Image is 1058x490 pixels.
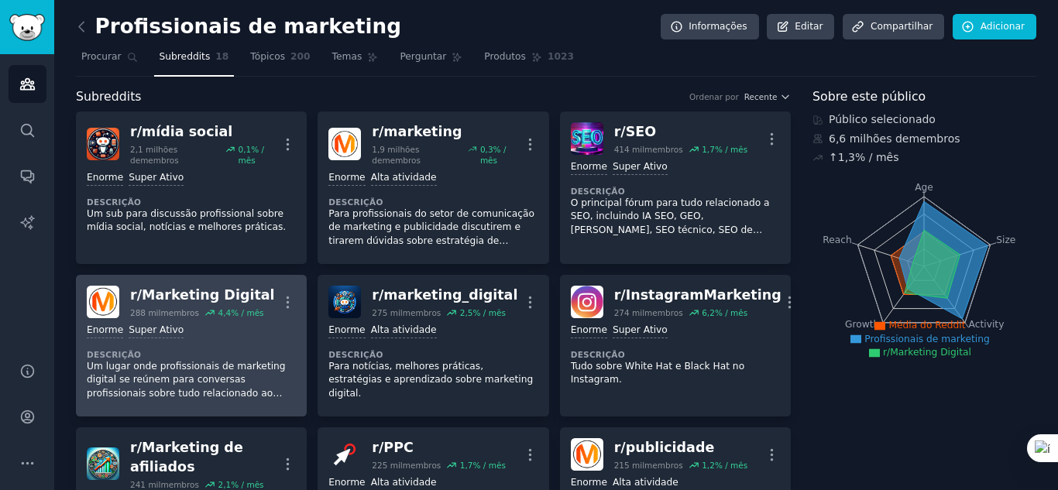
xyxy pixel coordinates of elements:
font: Subreddits [76,89,142,104]
font: r/ [614,287,626,303]
font: 4,4 [218,308,232,317]
font: marketing_digital [383,287,517,303]
font: 0,3 [480,145,493,154]
font: InstagramMarketing [626,287,781,303]
font: 1,7 [702,145,715,154]
font: 288 mil [130,308,160,317]
font: % / mês [231,480,263,489]
font: Público selecionado [829,113,936,125]
a: Subreddits18 [154,45,235,77]
font: publicidade [626,440,715,455]
font: Marketing Digital [142,287,275,303]
font: r/ [614,440,626,455]
font: 1,7 [460,461,473,470]
font: r/ [130,287,142,303]
img: PPC [328,438,361,471]
font: Para notícias, melhores práticas, estratégias e aprendizado sobre marketing digital. [328,361,533,399]
font: Ordenar por [689,92,739,101]
font: 6,2 [702,308,715,317]
font: membros [140,156,179,165]
font: Adicionar [981,21,1025,32]
font: membros [644,145,683,154]
font: Enorme [328,172,365,183]
font: % / mês [239,145,265,165]
font: Enorme [87,172,123,183]
font: Produtos [484,51,526,62]
a: Perguntar [394,45,468,77]
font: % / mês [715,461,747,470]
a: marketing digitalr/marketing_digital275 milmembros2,5% / mêsEnormeAlta atividadeDescriçãoPara not... [318,275,548,416]
font: Enorme [87,324,123,335]
font: Alta atividade [371,324,437,335]
img: marketing digital [328,286,361,318]
font: Compartilhar [871,21,933,32]
font: O principal fórum para tudo relacionado a SEO, incluindo IA SEO, GEO, [PERSON_NAME], SEO técnico,... [571,197,775,317]
font: 275 mil [372,308,402,317]
font: membros [403,308,441,317]
font: membros [644,461,683,470]
a: Compartilhar [843,14,944,40]
a: Editar [767,14,834,40]
font: % / mês [855,151,898,163]
font: Profissionais de marketing [95,15,401,38]
font: Enorme [328,324,365,335]
font: Marketing de afiliados [130,440,243,475]
font: Tudo sobre White Hat e Black Hat no Instagram. [571,361,744,385]
font: 215 mil [614,461,644,470]
font: 414 mil [614,145,644,154]
font: 241 mil [130,480,160,489]
font: Sobre este público [812,89,926,104]
font: 1023 [548,51,574,62]
img: Marketing no Instagram [571,286,603,318]
font: Tópicos [250,51,285,62]
tspan: Reach [823,234,852,245]
font: Alta atividade [371,172,437,183]
font: 2,1 milhões de [130,145,177,165]
font: Temas [332,51,362,62]
img: Marketing Digital [87,286,119,318]
font: Super Ativo [129,324,184,335]
font: Super Ativo [129,172,184,183]
font: mídia social [142,124,232,139]
font: Profissionais de marketing [864,334,989,344]
font: PPC [383,440,414,455]
font: 1,9 milhões de [372,145,419,165]
font: % / mês [231,308,263,317]
tspan: Age [915,182,933,193]
font: membros [909,132,960,145]
font: Super Ativo [613,161,668,172]
font: Descrição [87,350,141,359]
font: Procurar [81,51,122,62]
a: Procurar [76,45,143,77]
a: Temas [327,45,384,77]
font: Um lugar onde profissionais de marketing digital se reúnem para conversas profissionais sobre tud... [87,361,286,440]
font: marketing [383,124,462,139]
font: membros [160,308,199,317]
font: Enorme [328,477,365,488]
font: 1,2 [702,461,715,470]
font: 6,6 milhões de [829,132,909,145]
a: Marketing no Instagramr/InstagramMarketing274 milmembros6,2% / mêsEnormeSuper AtivoDescriçãoTudo ... [560,275,791,416]
img: anúncio [571,438,603,471]
a: mídias sociaisr/mídia social2,1 milhões demembros0,1% / mêsEnormeSuper AtivoDescriçãoUm sub para ... [76,111,307,264]
img: Marketing de afiliados [87,447,119,480]
font: Alta atividade [613,477,678,488]
font: r/ [372,287,383,303]
font: Enorme [571,324,607,335]
font: % / mês [715,145,747,154]
font: r/ [372,440,383,455]
font: Recente [744,92,778,101]
font: % / mês [480,145,507,165]
font: membros [382,156,421,165]
font: membros [403,461,441,470]
font: 200 [290,51,311,62]
font: Descrição [328,350,383,359]
a: Adicionar [953,14,1036,40]
font: 1,3 [838,151,855,163]
font: Um sub para discussão profissional sobre mídia social, notícias e melhores práticas. [87,208,286,233]
a: Informações [661,14,759,40]
img: SEO [571,122,603,155]
font: Enorme [571,477,607,488]
a: Produtos1023 [479,45,579,77]
a: Marketing Digitalr/Marketing Digital288 milmembros4,4% / mêsEnormeSuper AtivoDescriçãoUm lugar on... [76,275,307,416]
